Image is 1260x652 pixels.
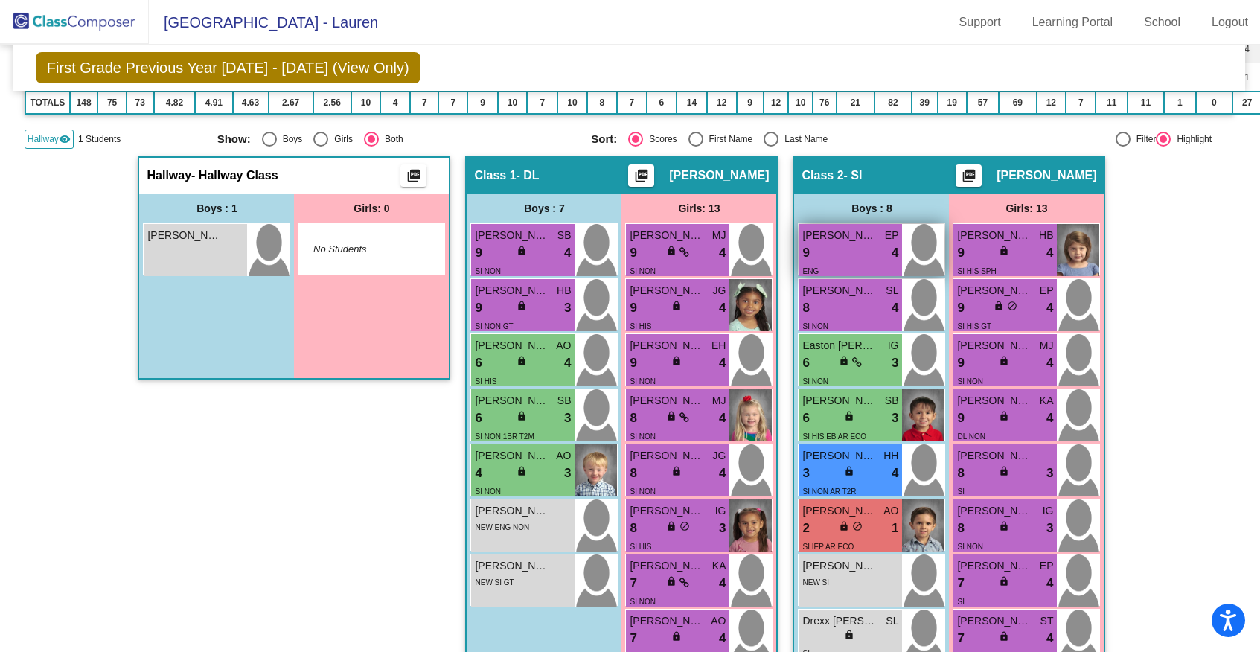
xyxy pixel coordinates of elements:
[328,132,353,146] div: Girls
[802,393,877,409] span: [PERSON_NAME]
[630,283,704,298] span: [PERSON_NAME]
[712,228,726,243] span: MJ
[1096,92,1128,114] td: 11
[127,92,154,114] td: 73
[1046,354,1053,373] span: 4
[957,267,996,275] span: SI HIS SPH
[630,338,704,354] span: [PERSON_NAME]
[666,411,677,421] span: lock
[630,464,636,483] span: 8
[802,267,819,275] span: ENG
[802,243,809,263] span: 9
[630,598,655,606] span: SI NON
[802,377,828,386] span: SI NON
[719,574,726,593] span: 4
[405,168,423,189] mat-icon: picture_as_pdf
[957,543,982,551] span: SI NON
[630,558,704,574] span: [PERSON_NAME]
[294,194,449,223] div: Girls: 0
[947,10,1013,34] a: Support
[957,377,982,386] span: SI NON
[630,448,704,464] span: [PERSON_NAME]
[967,92,1000,114] td: 57
[475,578,514,587] span: NEW SI GT
[475,267,500,275] span: SI NON
[556,448,571,464] span: AO
[1046,629,1053,648] span: 4
[713,448,726,464] span: JG
[78,132,121,146] span: 1 Students
[999,92,1036,114] td: 69
[666,576,677,587] span: lock
[1131,132,1157,146] div: Filter
[475,228,549,243] span: [PERSON_NAME]
[883,503,898,519] span: AO
[703,132,753,146] div: First Name
[498,92,528,114] td: 10
[139,194,294,223] div: Boys : 1
[475,322,513,330] span: SI NON GT
[517,466,527,476] span: lock
[1132,10,1192,34] a: School
[707,92,737,114] td: 12
[517,301,527,311] span: lock
[957,598,964,606] span: SI
[802,322,828,330] span: SI NON
[957,338,1032,354] span: [PERSON_NAME]
[475,377,496,386] span: SI HIS
[712,393,726,409] span: MJ
[1171,132,1212,146] div: Highlight
[802,464,809,483] span: 3
[719,409,726,428] span: 4
[564,298,571,318] span: 3
[517,356,527,366] span: lock
[886,613,898,629] span: SL
[474,168,516,183] span: Class 1
[802,228,877,243] span: [PERSON_NAME]
[630,432,655,441] span: SI NON
[839,521,849,531] span: lock
[630,409,636,428] span: 8
[517,246,527,256] span: lock
[400,164,426,187] button: Print Students Details
[351,92,380,114] td: 10
[564,464,571,483] span: 3
[313,242,406,257] span: No Students
[591,132,617,146] span: Sort:
[587,92,617,114] td: 8
[949,194,1104,223] div: Girls: 13
[630,377,655,386] span: SI NON
[154,92,196,114] td: 4.82
[957,613,1032,629] span: [PERSON_NAME]
[719,243,726,263] span: 4
[630,574,636,593] span: 7
[591,132,954,147] mat-radio-group: Select an option
[802,338,877,354] span: Easton [PERSON_NAME]
[1043,503,1054,519] span: IG
[633,168,650,189] mat-icon: picture_as_pdf
[475,432,534,441] span: SI NON 1BR T2M
[475,283,549,298] span: [PERSON_NAME] [PERSON_NAME]
[719,519,726,538] span: 3
[517,411,527,421] span: lock
[630,629,636,648] span: 7
[1046,409,1053,428] span: 4
[1046,574,1053,593] span: 4
[59,133,71,145] mat-icon: visibility
[999,631,1009,642] span: lock
[874,92,912,114] td: 82
[886,283,898,298] span: SL
[892,464,898,483] span: 4
[1040,338,1054,354] span: MJ
[630,267,655,275] span: SI NON
[802,613,877,629] span: Drexx [PERSON_NAME]
[888,338,899,354] span: IG
[28,132,59,146] span: Hallway
[630,243,636,263] span: 9
[467,194,621,223] div: Boys : 7
[671,466,682,476] span: lock
[630,488,655,496] span: SI NON
[677,92,707,114] td: 14
[666,521,677,531] span: lock
[892,298,898,318] span: 4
